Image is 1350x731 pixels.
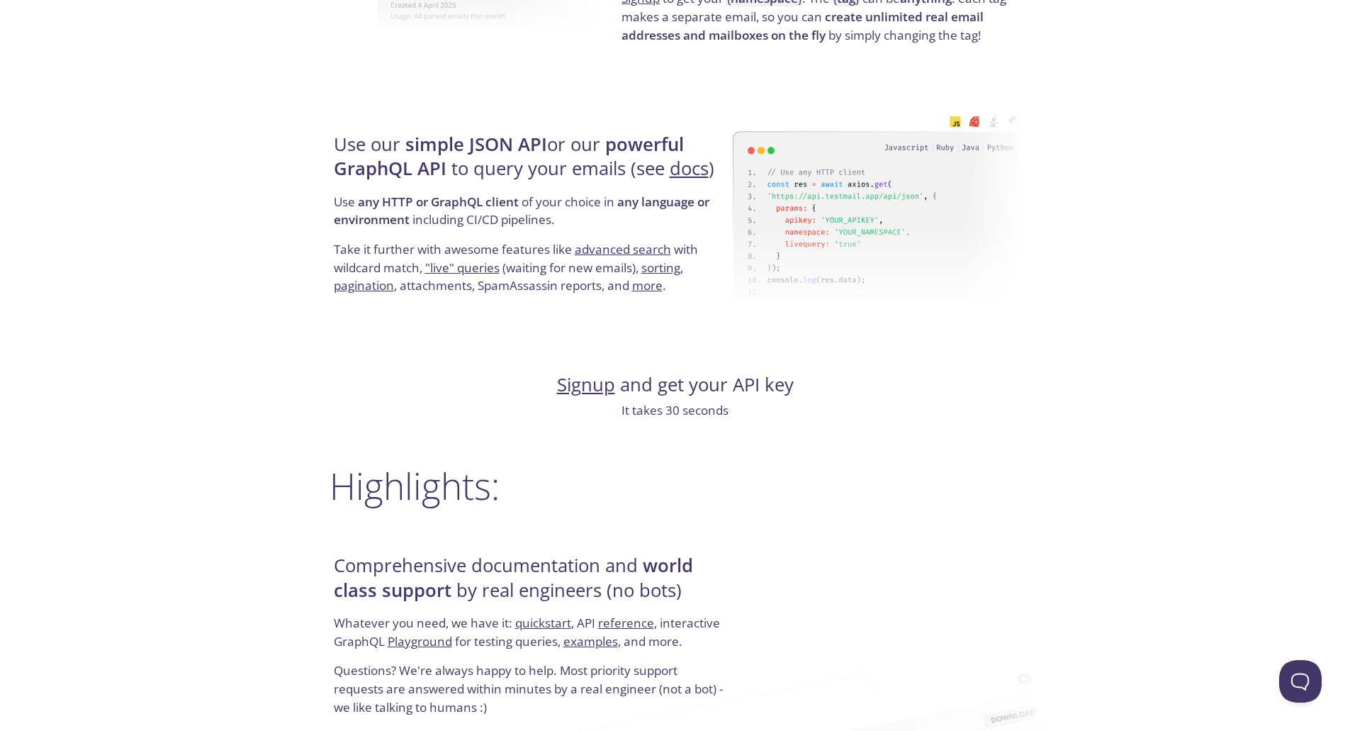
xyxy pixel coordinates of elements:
strong: any language or environment [334,194,709,228]
h2: Highlights: [330,464,1021,507]
a: advanced search [575,241,671,257]
strong: world class support [334,553,693,602]
a: more [632,277,663,294]
strong: powerful GraphQL API [334,132,684,181]
a: Playground [388,633,452,649]
h4: and get your API key [330,373,1021,397]
strong: any HTTP or GraphQL client [358,194,519,210]
strong: simple JSON API [405,132,547,157]
a: quickstart [515,615,571,631]
iframe: Help Scout Beacon - Open [1279,660,1322,703]
img: api [733,100,1021,324]
p: Questions? We're always happy to help. Most priority support requests are answered within minutes... [334,662,729,716]
h4: Use our or our to query your emails (see ) [334,133,729,193]
p: Use of your choice in including CI/CD pipelines. [334,193,729,240]
a: pagination [334,277,394,294]
a: "live" queries [425,260,500,276]
h4: Comprehensive documentation and by real engineers (no bots) [334,554,729,614]
strong: create unlimited real email addresses and mailboxes on the fly [621,9,984,43]
a: examples [563,633,618,649]
p: Take it further with awesome features like with wildcard match, (waiting for new emails), , , att... [334,240,729,295]
a: Signup [557,372,615,397]
p: It takes 30 seconds [330,401,1021,420]
a: docs [670,156,709,181]
p: Whatever you need, we have it: , API , interactive GraphQL for testing queries, , and more. [334,614,729,662]
a: reference [598,615,654,631]
a: sorting [641,260,680,276]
